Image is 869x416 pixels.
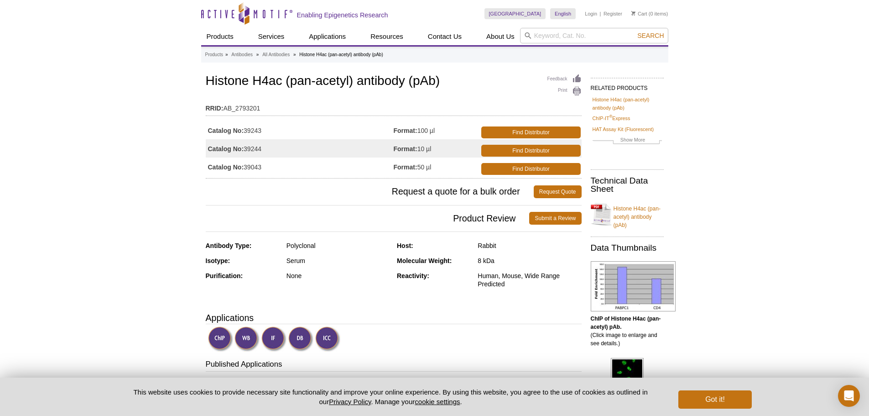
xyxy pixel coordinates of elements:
[206,121,394,139] td: 39243
[297,11,388,19] h2: Enabling Epigenetics Research
[422,28,467,45] a: Contact Us
[205,51,223,59] a: Products
[600,8,601,19] li: |
[293,52,296,57] li: »
[201,28,239,45] a: Products
[288,326,313,352] img: Dot Blot Validated
[593,114,630,122] a: ChIP-IT®Express
[591,78,664,94] h2: RELATED PRODUCTS
[534,185,582,198] a: Request Quote
[206,311,582,325] h3: Applications
[593,136,662,146] a: Show More
[591,315,664,348] p: (Click image to enlarge and see details.)
[253,28,290,45] a: Services
[838,385,860,407] div: Open Intercom Messenger
[118,387,664,406] p: This website uses cookies to provide necessary site functionality and improve your online experie...
[481,126,580,138] a: Find Distributor
[329,398,371,405] a: Privacy Policy
[520,28,668,43] input: Keyword, Cat. No.
[591,244,664,252] h2: Data Thumbnails
[394,139,480,158] td: 10 µl
[394,145,417,153] strong: Format:
[478,257,581,265] div: 8 kDa
[397,272,429,279] strong: Reactivity:
[609,115,613,119] sup: ®
[208,163,244,171] strong: Catalog No:
[206,272,243,279] strong: Purification:
[397,257,452,264] strong: Molecular Weight:
[415,398,460,405] button: cookie settings
[604,11,622,17] a: Register
[206,158,394,176] td: 39043
[261,326,286,352] img: Immunofluorescence Validated
[225,52,228,57] li: »
[206,139,394,158] td: 39244
[631,11,647,17] a: Cart
[635,32,666,40] button: Search
[286,272,390,280] div: None
[286,242,390,250] div: Polyclonal
[678,390,751,409] button: Got it!
[478,242,581,250] div: Rabbit
[637,32,664,39] span: Search
[550,8,576,19] a: English
[365,28,409,45] a: Resources
[286,257,390,265] div: Serum
[529,212,581,225] a: Submit a Review
[206,212,530,225] span: Product Review
[591,199,664,229] a: Histone H4ac (pan-acetyl) antibody (pAb)
[206,74,582,90] h1: Histone H4ac (pan-acetyl) antibody (pAb)
[585,11,597,17] a: Login
[631,8,668,19] li: (0 items)
[481,28,520,45] a: About Us
[394,126,417,135] strong: Format:
[256,52,259,57] li: »
[593,95,662,112] a: Histone H4ac (pan-acetyl) antibody (pAb)
[547,86,582,96] a: Print
[206,242,252,249] strong: Antibody Type:
[591,177,664,193] h2: Technical Data Sheet
[208,126,244,135] strong: Catalog No:
[394,163,417,171] strong: Format:
[234,326,260,352] img: Western Blot Validated
[315,326,340,352] img: Immunocytochemistry Validated
[478,272,581,288] div: Human, Mouse, Wide Range Predicted
[484,8,546,19] a: [GEOGRAPHIC_DATA]
[206,104,224,112] strong: RRID:
[303,28,351,45] a: Applications
[206,359,582,372] h3: Published Applications
[394,158,480,176] td: 50 µl
[481,145,580,157] a: Find Distributor
[394,121,480,139] td: 100 µl
[547,74,582,84] a: Feedback
[206,99,582,113] td: AB_2793201
[208,145,244,153] strong: Catalog No:
[397,242,413,249] strong: Host:
[591,261,676,311] img: Histone H4ac (pan-acetyl) antibody (pAb) tested by ChIP.
[481,163,580,175] a: Find Distributor
[631,11,635,16] img: Your Cart
[262,51,290,59] a: All Antibodies
[593,125,654,133] a: HAT Assay Kit (Fluorescent)
[206,257,230,264] strong: Isotype:
[591,316,661,330] b: ChIP of Histone H4ac (pan-acetyl) pAb.
[299,52,383,57] li: Histone H4ac (pan-acetyl) antibody (pAb)
[231,51,253,59] a: Antibodies
[208,326,233,352] img: ChIP Validated
[206,185,534,198] span: Request a quote for a bulk order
